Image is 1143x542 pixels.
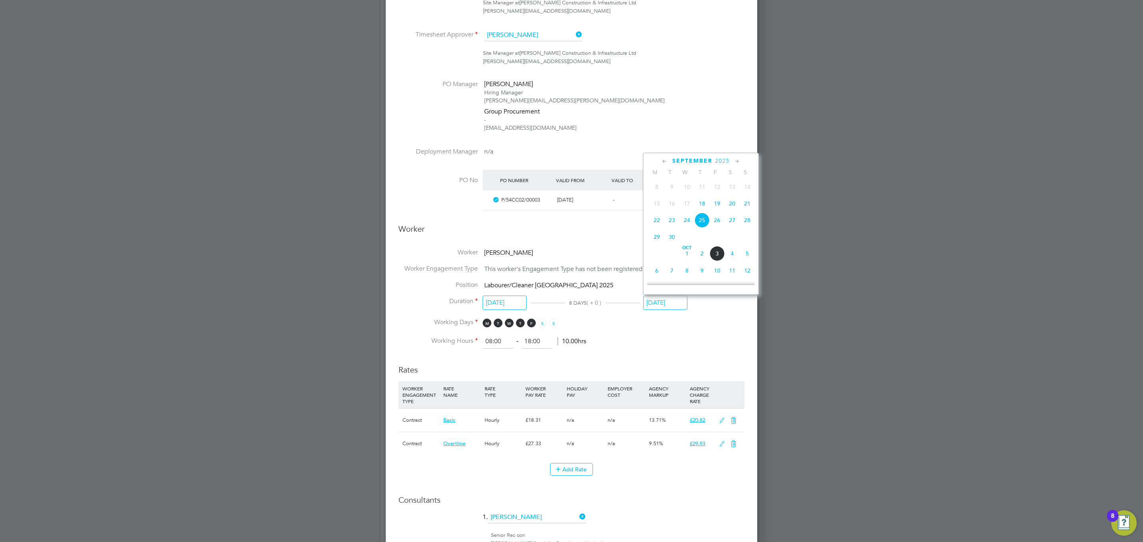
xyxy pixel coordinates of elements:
[398,265,478,273] label: Worker Engagement Type
[723,169,738,176] span: S
[662,169,677,176] span: T
[398,224,745,240] h3: Worker
[677,169,693,176] span: W
[484,249,533,257] span: [PERSON_NAME]
[484,96,665,104] div: [PERSON_NAME][EMAIL_ADDRESS][PERSON_NAME][DOMAIN_NAME]
[710,280,725,295] span: 17
[523,409,564,432] div: £18.31
[527,319,536,327] span: F
[484,29,582,41] input: Search for...
[740,179,755,194] span: 14
[516,319,525,327] span: T
[484,80,533,88] span: [PERSON_NAME]
[695,246,710,261] span: 2
[649,263,664,278] span: 6
[664,229,679,244] span: 30
[695,280,710,295] span: 16
[523,432,564,455] div: £27.33
[483,296,527,310] input: Select one
[483,7,745,15] div: [PERSON_NAME][EMAIL_ADDRESS][DOMAIN_NAME]
[740,263,755,278] span: 12
[664,179,679,194] span: 9
[695,179,710,194] span: 11
[494,319,502,327] span: T
[690,440,705,447] span: £29.93
[587,299,601,306] span: ( + 0 )
[441,381,482,402] div: RATE NAME
[710,179,725,194] span: 12
[679,213,695,228] span: 24
[398,297,478,306] label: Duration
[558,337,586,345] span: 10.00hrs
[398,80,478,88] label: PO Manager
[569,300,587,306] span: 8 DAYS
[679,280,695,295] span: 15
[738,169,753,176] span: S
[649,417,666,423] span: 13.71%
[688,381,715,408] div: AGENCY CHARGE RATE
[679,246,695,261] span: 1
[643,296,687,310] input: Select one
[484,124,665,132] div: [EMAIL_ADDRESS][DOMAIN_NAME]
[523,381,564,402] div: WORKER PAY RATE
[483,381,523,402] div: RATE TYPE
[664,196,679,211] span: 16
[484,265,683,273] span: This worker's Engagement Type has not been registered by its Agency.
[725,179,740,194] span: 13
[550,463,593,476] button: Add Rate
[710,263,725,278] span: 10
[505,319,514,327] span: W
[715,158,729,164] span: 2025
[398,337,478,345] label: Working Hours
[565,381,606,402] div: HOLIDAY PAY
[483,334,513,349] input: 08:00
[710,196,725,211] span: 19
[484,88,665,96] div: Hiring Manager
[649,229,664,244] span: 29
[740,213,755,228] span: 28
[725,263,740,278] span: 11
[515,337,520,345] span: ‐
[398,357,745,375] h3: Rates
[649,179,664,194] span: 8
[488,511,586,523] input: Search for...
[679,179,695,194] span: 10
[538,319,547,327] span: S
[664,263,679,278] span: 7
[520,50,636,56] span: [PERSON_NAME] Construction & Infrastructure Ltd
[398,148,478,156] label: Deployment Manager
[498,194,554,207] div: P/54CC02/00003
[679,246,695,250] span: Oct
[608,417,615,423] span: n/a
[549,319,558,327] span: S
[483,432,523,455] div: Hourly
[679,196,695,211] span: 17
[484,116,665,124] div: -
[725,213,740,228] span: 27
[608,440,615,447] span: n/a
[610,173,665,187] div: Valid To
[400,432,441,455] div: Contract
[647,169,662,176] span: M
[695,263,710,278] span: 9
[649,280,664,295] span: 13
[1111,516,1114,526] div: 8
[483,58,610,65] span: [PERSON_NAME][EMAIL_ADDRESS][DOMAIN_NAME]
[690,417,705,423] span: £20.82
[649,440,663,447] span: 9.51%
[725,246,740,261] span: 4
[693,169,708,176] span: T
[740,246,755,261] span: 5
[710,246,725,261] span: 3
[398,248,478,257] label: Worker
[649,196,664,211] span: 15
[521,334,552,349] input: 17:00
[443,440,466,447] span: Overtime
[554,194,610,207] div: [DATE]
[483,50,520,56] span: Site Manager at
[398,281,478,289] label: Position
[740,280,755,295] span: 19
[649,213,664,228] span: 22
[484,281,614,289] span: Labourer/Cleaner [GEOGRAPHIC_DATA] 2025
[664,280,679,295] span: 14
